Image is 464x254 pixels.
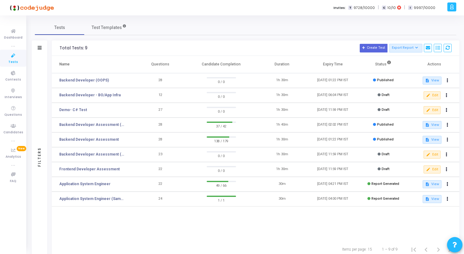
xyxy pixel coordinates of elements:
[207,108,236,114] span: 0 / 0
[135,56,186,73] th: Questions
[135,73,186,88] td: 28
[207,138,236,144] span: 138 / 179
[307,162,358,177] td: [DATE] 11:59 PM IST
[424,91,441,99] button: Edit
[425,197,429,201] mat-icon: description
[59,152,126,157] a: Backend Developer Assessment (C# & .Net)
[426,152,430,157] mat-icon: edit
[307,73,358,88] td: [DATE] 01:22 PM IST
[307,103,358,118] td: [DATE] 11:59 PM IST
[342,247,367,252] div: Items per page:
[389,44,422,52] button: Export Report
[307,56,358,73] th: Expiry Time
[426,108,430,112] mat-icon: edit
[4,112,22,118] span: Questions
[135,88,186,103] td: 12
[425,138,429,142] mat-icon: description
[257,192,307,206] td: 30m
[59,122,126,127] a: Backend Developer Assessment (C# & .Net)
[17,146,26,151] span: New
[426,167,430,172] mat-icon: edit
[92,24,122,31] span: Test Templates
[307,192,358,206] td: [DATE] 04:00 PM IST
[424,151,441,159] button: Edit
[186,56,257,73] th: Candidate Completion
[59,166,120,172] a: Frontend Developer Assessment
[207,123,236,129] span: 37 / 42
[6,154,21,160] span: Analytics
[377,123,394,127] span: Published
[368,247,372,252] div: 15
[377,78,394,82] span: Published
[424,165,441,173] button: Edit
[4,35,23,40] span: Dashboard
[257,132,307,147] td: 1h 30m
[414,5,435,10] span: 9997/10000
[207,167,236,173] span: 0 / 0
[135,147,186,162] td: 23
[257,56,307,73] th: Duration
[382,152,389,156] span: Draft
[135,118,186,132] td: 28
[423,180,441,188] button: View
[358,56,409,73] th: Status
[426,93,430,98] mat-icon: edit
[59,181,110,187] a: Application System Engineer
[5,77,21,82] span: Contests
[59,137,119,142] a: Backend Developer Assessment
[135,103,186,118] td: 27
[257,88,307,103] td: 1h 30m
[360,44,387,52] button: Create Test
[382,93,389,97] span: Draft
[59,77,109,83] a: Backend Developer (OOPS)
[8,2,54,14] img: logo
[5,95,22,100] span: Interviews
[371,182,399,186] span: Report Generated
[257,73,307,88] td: 1h 30m
[207,182,236,188] span: 49 / 66
[425,78,429,83] mat-icon: description
[37,123,42,191] div: Filters
[307,118,358,132] td: [DATE] 02:02 PM IST
[307,147,358,162] td: [DATE] 11:59 PM IST
[257,147,307,162] td: 1h 30m
[135,132,186,147] td: 28
[348,6,352,10] span: T
[382,6,386,10] span: C
[333,5,346,10] label: Invites:
[423,195,441,203] button: View
[135,192,186,206] td: 24
[423,136,441,144] button: View
[382,167,389,171] span: Draft
[409,56,459,73] th: Actions
[59,92,121,98] a: Backend Developer - BO/App Infra
[423,121,441,129] button: View
[3,130,23,135] span: Candidates
[378,4,379,11] span: |
[207,152,236,159] span: 0 / 0
[425,123,429,127] mat-icon: description
[257,118,307,132] td: 1h 40m
[425,182,429,186] mat-icon: description
[207,78,236,85] span: 0 / 0
[307,177,358,192] td: [DATE] 04:21 PM IST
[135,162,186,177] td: 22
[59,196,126,202] a: Application System Engineer (Sample Test)
[424,106,441,114] button: Edit
[52,56,135,73] th: Name
[8,60,18,65] span: Tests
[307,88,358,103] td: [DATE] 06:04 PM IST
[207,93,236,99] span: 0 / 0
[257,177,307,192] td: 30m
[307,132,358,147] td: [DATE] 01:22 PM IST
[257,162,307,177] td: 1h 30m
[59,107,87,113] a: Demo- C# Test
[135,177,186,192] td: 22
[257,103,307,118] td: 1h 30m
[60,46,87,51] div: Total Tests: 9
[423,77,441,85] button: View
[387,5,396,10] span: 10/10
[371,197,399,201] span: Report Generated
[382,108,389,112] span: Draft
